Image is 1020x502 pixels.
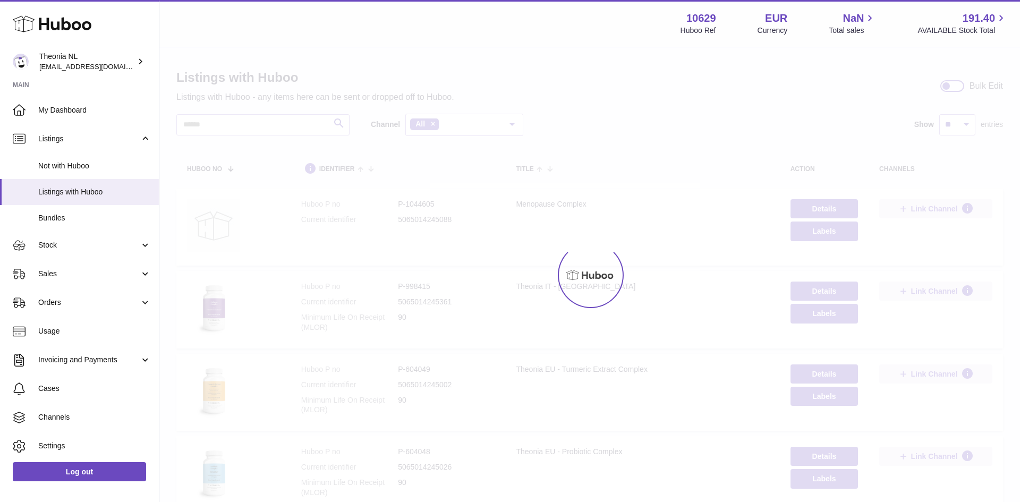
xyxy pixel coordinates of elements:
[843,11,864,25] span: NaN
[38,326,151,336] span: Usage
[758,25,788,36] div: Currency
[917,25,1007,36] span: AVAILABLE Stock Total
[38,134,140,144] span: Listings
[38,105,151,115] span: My Dashboard
[13,462,146,481] a: Log out
[39,62,156,71] span: [EMAIL_ADDRESS][DOMAIN_NAME]
[917,11,1007,36] a: 191.40 AVAILABLE Stock Total
[38,355,140,365] span: Invoicing and Payments
[765,11,787,25] strong: EUR
[38,384,151,394] span: Cases
[38,441,151,451] span: Settings
[39,52,135,72] div: Theonia NL
[681,25,716,36] div: Huboo Ref
[38,269,140,279] span: Sales
[13,54,29,70] img: internalAdmin-10629@internal.huboo.com
[829,25,876,36] span: Total sales
[38,412,151,422] span: Channels
[963,11,995,25] span: 191.40
[38,297,140,308] span: Orders
[38,187,151,197] span: Listings with Huboo
[38,161,151,171] span: Not with Huboo
[38,213,151,223] span: Bundles
[686,11,716,25] strong: 10629
[829,11,876,36] a: NaN Total sales
[38,240,140,250] span: Stock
